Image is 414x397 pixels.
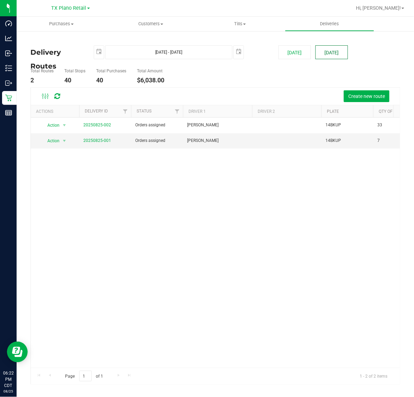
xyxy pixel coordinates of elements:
span: Action [41,120,60,130]
button: [DATE] [278,45,311,59]
a: Tills [195,17,285,31]
a: Filter [120,105,131,117]
span: 14BKUP [325,137,341,144]
a: Customers [106,17,196,31]
h4: $6,038.00 [137,77,164,84]
span: select [94,46,104,58]
span: Purchases [17,21,106,27]
span: 33 [377,122,382,128]
p: 06:22 PM CDT [3,370,13,389]
h4: Delivery Routes [30,45,83,59]
span: TX Plano Retail [52,5,86,11]
h5: Total Stops [64,69,85,73]
inline-svg: Reports [5,109,12,116]
inline-svg: Dashboard [5,20,12,27]
span: Orders assigned [135,122,165,128]
span: Customers [107,21,195,27]
h4: 2 [30,77,54,84]
inline-svg: Retail [5,94,12,101]
a: Purchases [17,17,106,31]
a: Filter [172,105,183,117]
span: 14BKUP [325,122,341,128]
h4: 40 [96,77,126,84]
button: Create new route [344,90,389,102]
span: Hi, [PERSON_NAME]! [356,5,401,11]
a: Plate [327,109,339,114]
div: Actions [36,109,76,114]
a: Status [137,109,151,114]
span: [PERSON_NAME] [187,137,219,144]
span: select [60,120,69,130]
button: [DATE] [315,45,348,59]
h5: Total Purchases [96,69,126,73]
span: select [234,46,243,58]
inline-svg: Outbound [5,80,12,87]
span: Page of 1 [59,371,109,381]
inline-svg: Inbound [5,50,12,57]
span: Tills [196,21,285,27]
th: Driver 2 [252,105,321,117]
a: Delivery ID [85,109,108,114]
a: Deliveries [285,17,375,31]
span: Orders assigned [135,137,165,144]
h4: 40 [64,77,85,84]
a: 20250825-002 [83,123,111,127]
inline-svg: Inventory [5,65,12,72]
span: [PERSON_NAME] [187,122,219,128]
span: Create new route [348,93,385,99]
h5: Total Amount [137,69,164,73]
th: Driver 1 [183,105,252,117]
span: 1 - 2 of 2 items [354,371,393,381]
input: 1 [79,371,92,381]
a: 20250825-001 [83,138,111,143]
p: 08/25 [3,389,13,394]
iframe: Resource center [7,342,28,362]
span: Action [41,136,60,146]
inline-svg: Analytics [5,35,12,42]
h5: Total Routes [30,69,54,73]
span: 7 [377,137,380,144]
span: select [60,136,69,146]
span: Deliveries [311,21,348,27]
